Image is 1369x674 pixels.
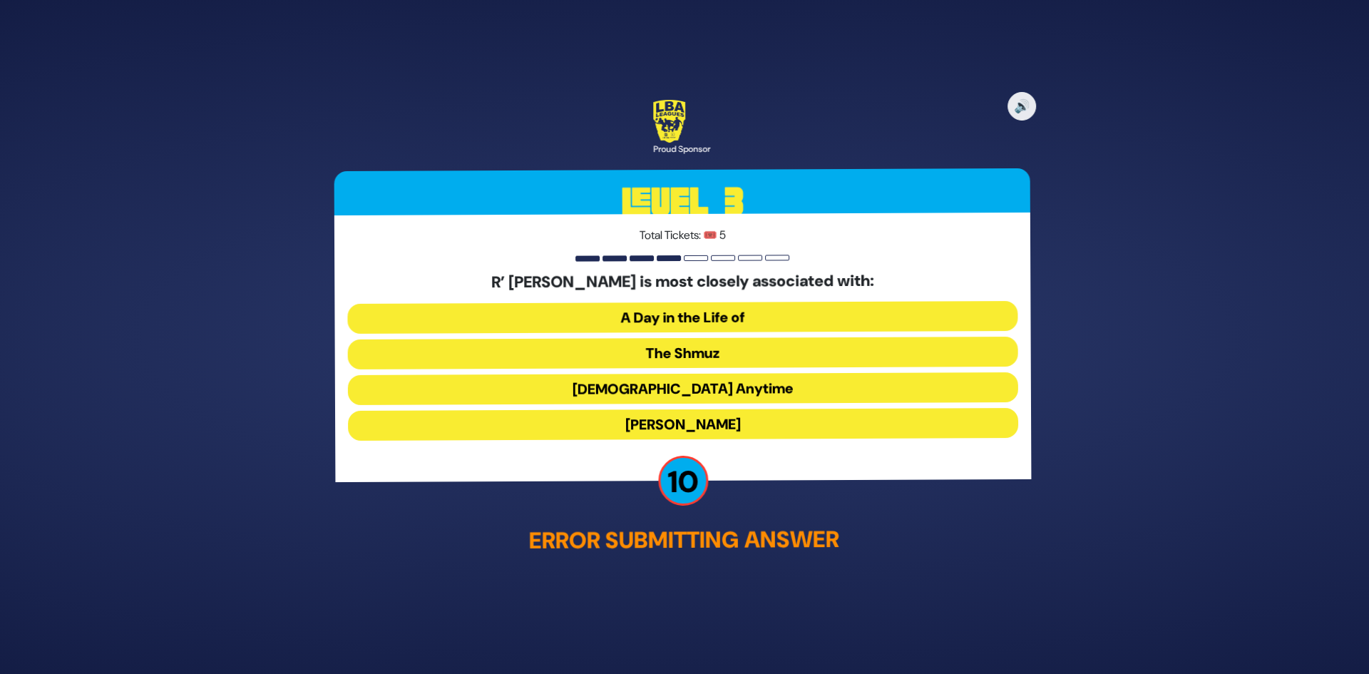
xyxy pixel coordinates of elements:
p: 10 [660,456,709,506]
button: The Shmuz [349,338,1020,368]
button: [PERSON_NAME] [349,409,1020,439]
p: Total Tickets: 🎟️ 5 [349,227,1020,244]
h5: R’ [PERSON_NAME] is most closely associated with: [349,272,1020,291]
img: LBA [656,100,688,143]
button: 🔊 [1010,93,1039,122]
button: A Day in the Life of [349,302,1020,332]
div: Proud Sponsor [656,143,713,155]
h3: Level 3 [337,170,1032,234]
button: [DEMOGRAPHIC_DATA] Anytime [349,374,1020,404]
p: Error submitting answer [337,523,1032,557]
